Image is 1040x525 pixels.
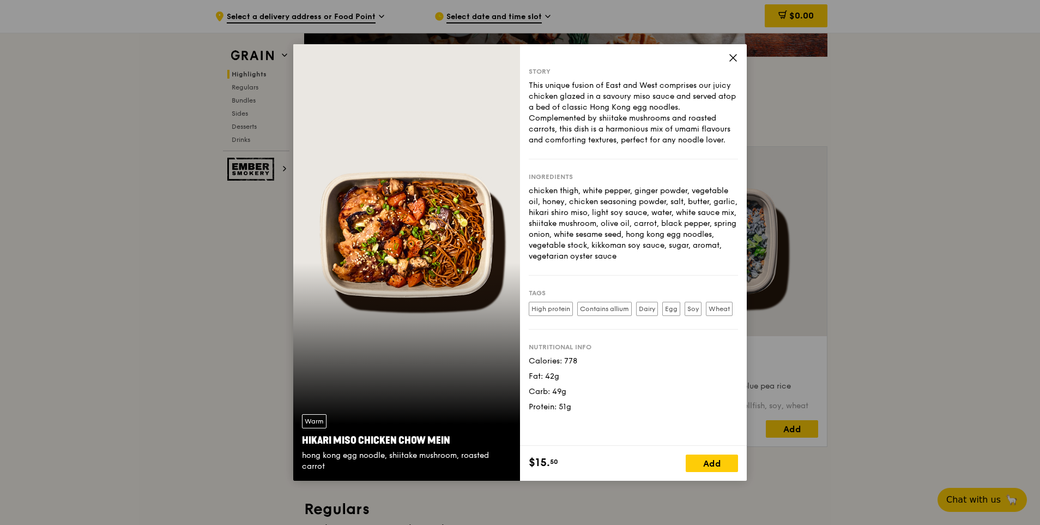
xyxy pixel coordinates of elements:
[686,455,738,472] div: Add
[529,289,738,297] div: Tags
[529,172,738,181] div: Ingredients
[529,356,738,367] div: Calories: 778
[662,302,680,316] label: Egg
[577,302,632,316] label: Contains allium
[529,455,550,471] span: $15.
[529,371,738,382] div: Fat: 42g
[685,302,702,316] label: Soy
[550,457,558,466] span: 50
[706,302,733,316] label: Wheat
[529,67,738,76] div: Story
[302,433,511,448] div: Hikari Miso Chicken Chow Mein
[302,414,326,428] div: Warm
[529,386,738,397] div: Carb: 49g
[529,302,573,316] label: High protein
[529,402,738,413] div: Protein: 51g
[302,450,511,472] div: hong kong egg noodle, shiitake mushroom, roasted carrot
[529,343,738,351] div: Nutritional info
[529,186,738,262] div: chicken thigh, white pepper, ginger powder, vegetable oil, honey, chicken seasoning powder, salt,...
[636,302,658,316] label: Dairy
[529,80,738,146] div: This unique fusion of East and West comprises our juicy chicken glazed in a savoury miso sauce an...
